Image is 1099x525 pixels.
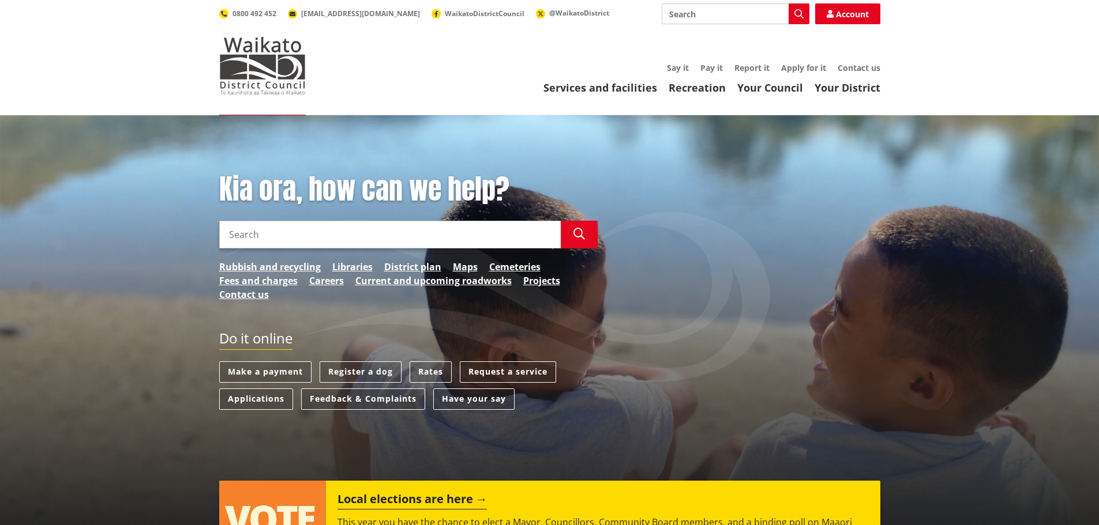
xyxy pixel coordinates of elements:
[549,8,609,18] span: @WaikatoDistrict
[737,81,803,95] a: Your Council
[445,9,524,18] span: WaikatoDistrictCouncil
[460,361,556,383] a: Request a service
[219,173,598,206] h1: Kia ora, how can we help?
[219,330,292,350] h2: Do it online
[410,361,452,383] a: Rates
[662,3,809,24] input: Search input
[543,81,657,95] a: Services and facilities
[523,274,560,288] a: Projects
[219,288,269,301] a: Contact us
[219,388,293,410] a: Applications
[433,388,515,410] a: Have your say
[219,37,306,95] img: Waikato District Council - Te Kaunihera aa Takiwaa o Waikato
[301,9,420,18] span: [EMAIL_ADDRESS][DOMAIN_NAME]
[432,9,524,18] a: WaikatoDistrictCouncil
[453,260,478,274] a: Maps
[320,361,402,383] a: Register a dog
[301,388,425,410] a: Feedback & Complaints
[815,3,880,24] a: Account
[337,492,487,509] h2: Local elections are here
[219,361,312,383] a: Make a payment
[669,81,726,95] a: Recreation
[219,9,276,18] a: 0800 492 452
[815,81,880,95] a: Your District
[536,8,609,18] a: @WaikatoDistrict
[384,260,441,274] a: District plan
[838,62,880,73] a: Contact us
[332,260,373,274] a: Libraries
[355,274,512,288] a: Current and upcoming roadworks
[232,9,276,18] span: 0800 492 452
[219,260,321,274] a: Rubbish and recycling
[781,62,826,73] a: Apply for it
[219,274,298,288] a: Fees and charges
[219,221,561,248] input: Search input
[288,9,420,18] a: [EMAIL_ADDRESS][DOMAIN_NAME]
[309,274,344,288] a: Careers
[734,62,770,73] a: Report it
[667,62,689,73] a: Say it
[489,260,541,274] a: Cemeteries
[700,62,723,73] a: Pay it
